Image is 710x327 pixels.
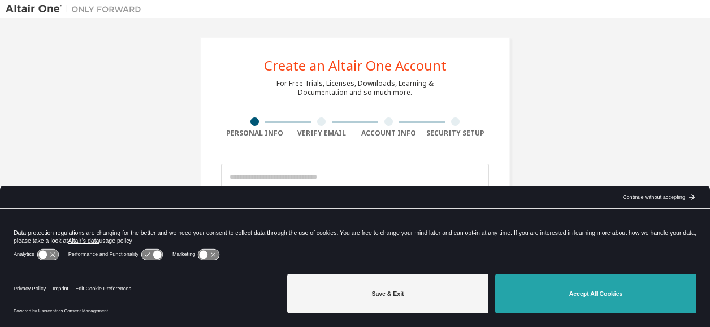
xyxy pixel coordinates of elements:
div: Create an Altair One Account [264,59,447,72]
div: Security Setup [422,129,490,138]
div: Verify Email [288,129,356,138]
div: For Free Trials, Licenses, Downloads, Learning & Documentation and so much more. [276,79,434,97]
div: Personal Info [221,129,288,138]
img: Altair One [6,3,147,15]
div: Account Info [355,129,422,138]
